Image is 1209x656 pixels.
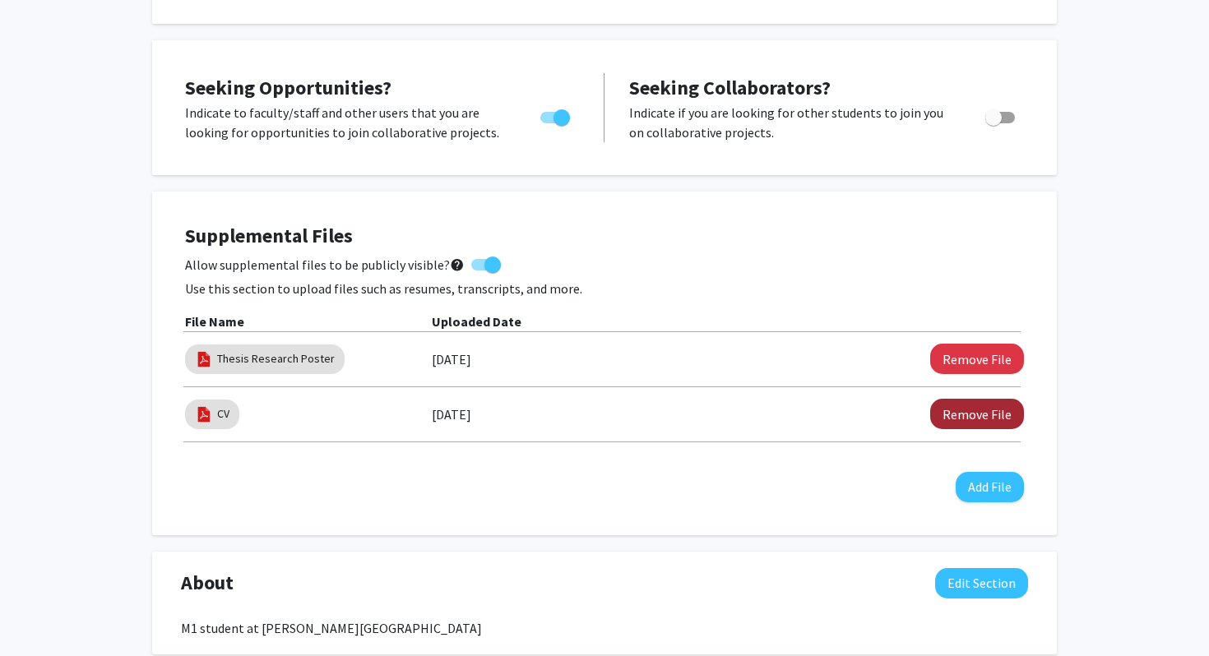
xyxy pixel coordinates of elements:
[217,405,229,423] a: CV
[185,313,244,330] b: File Name
[181,568,234,598] span: About
[185,279,1024,298] p: Use this section to upload files such as resumes, transcripts, and more.
[432,313,521,330] b: Uploaded Date
[534,103,579,127] div: Toggle
[930,344,1024,374] button: Remove Thesis Research Poster File
[930,399,1024,429] button: Remove CV File
[12,582,70,644] iframe: Chat
[195,350,213,368] img: pdf_icon.png
[935,568,1028,598] button: Edit About
[432,345,471,373] label: [DATE]
[956,472,1024,502] button: Add File
[217,350,335,367] a: Thesis Research Poster
[185,224,1024,248] h4: Supplemental Files
[629,103,954,142] p: Indicate if you are looking for other students to join you on collaborative projects.
[185,103,509,142] p: Indicate to faculty/staff and other users that you are looking for opportunities to join collabor...
[181,618,1028,638] div: M1 student at [PERSON_NAME][GEOGRAPHIC_DATA]
[629,75,831,100] span: Seeking Collaborators?
[450,255,465,275] mat-icon: help
[185,255,465,275] span: Allow supplemental files to be publicly visible?
[185,75,391,100] span: Seeking Opportunities?
[432,400,471,428] label: [DATE]
[195,405,213,423] img: pdf_icon.png
[979,103,1024,127] div: Toggle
